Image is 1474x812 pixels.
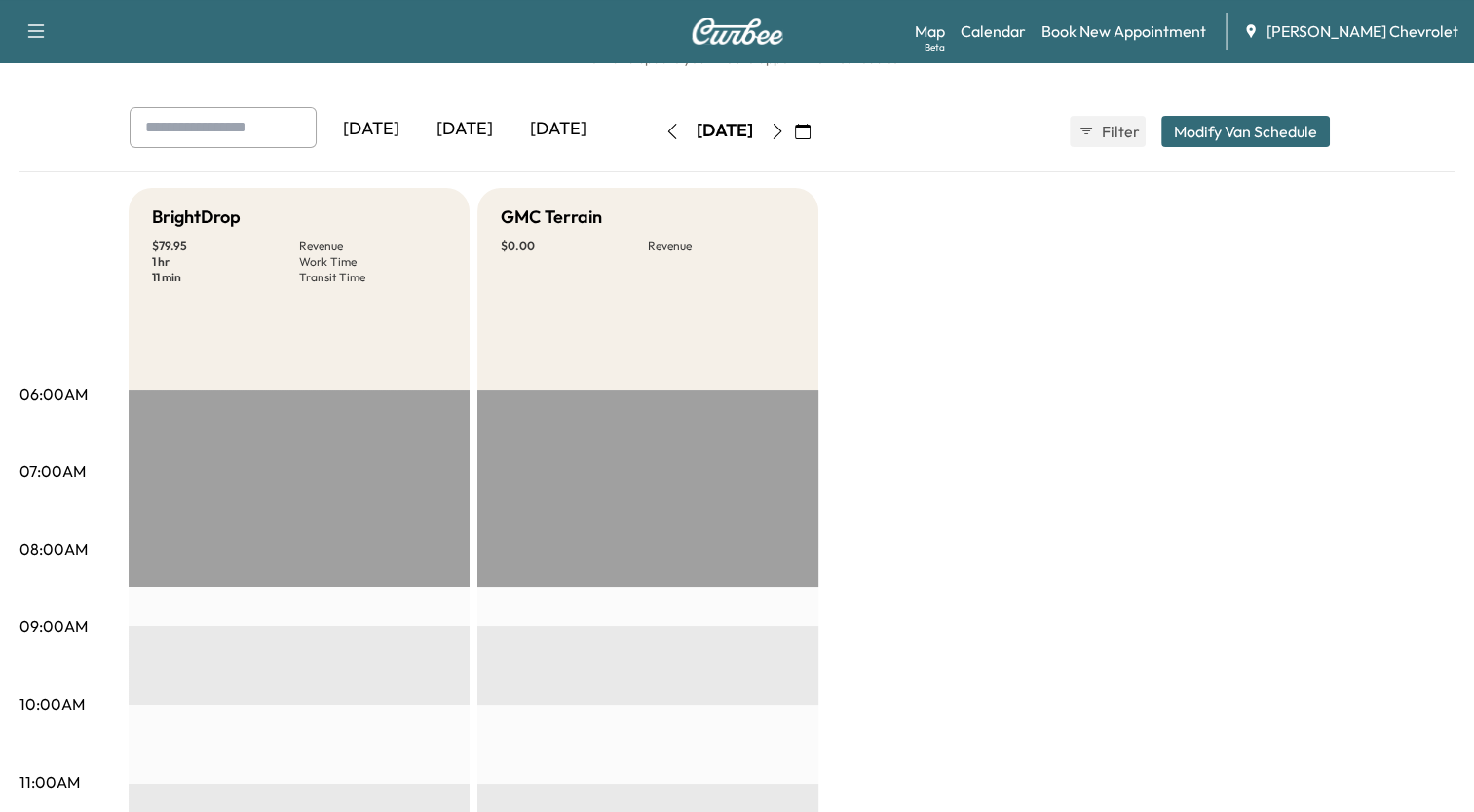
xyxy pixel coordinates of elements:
[299,239,446,254] p: Revenue
[152,239,299,254] p: $ 79.95
[19,383,88,406] p: 06:00AM
[19,770,80,794] p: 11:00AM
[1041,19,1206,43] a: Book New Appointment
[418,107,511,152] div: [DATE]
[152,254,299,270] p: 1 hr
[691,18,784,45] img: Curbee Logo
[19,460,86,483] p: 07:00AM
[152,203,241,231] h5: BrightDrop
[648,239,795,254] p: Revenue
[925,40,945,55] div: Beta
[915,19,945,43] a: MapBeta
[697,119,753,143] div: [DATE]
[152,270,299,285] p: 11 min
[1070,116,1146,147] button: Filter
[501,203,602,231] h5: GMC Terrain
[299,254,446,270] p: Work Time
[324,107,418,152] div: [DATE]
[19,692,85,716] p: 10:00AM
[299,270,446,285] p: Transit Time
[1161,116,1330,147] button: Modify Van Schedule
[501,239,648,254] p: $ 0.00
[1102,120,1137,143] span: Filter
[961,19,1026,43] a: Calendar
[19,537,88,561] p: 08:00AM
[19,614,88,638] p: 09:00AM
[1266,19,1458,43] span: [PERSON_NAME] Chevrolet
[511,107,605,152] div: [DATE]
